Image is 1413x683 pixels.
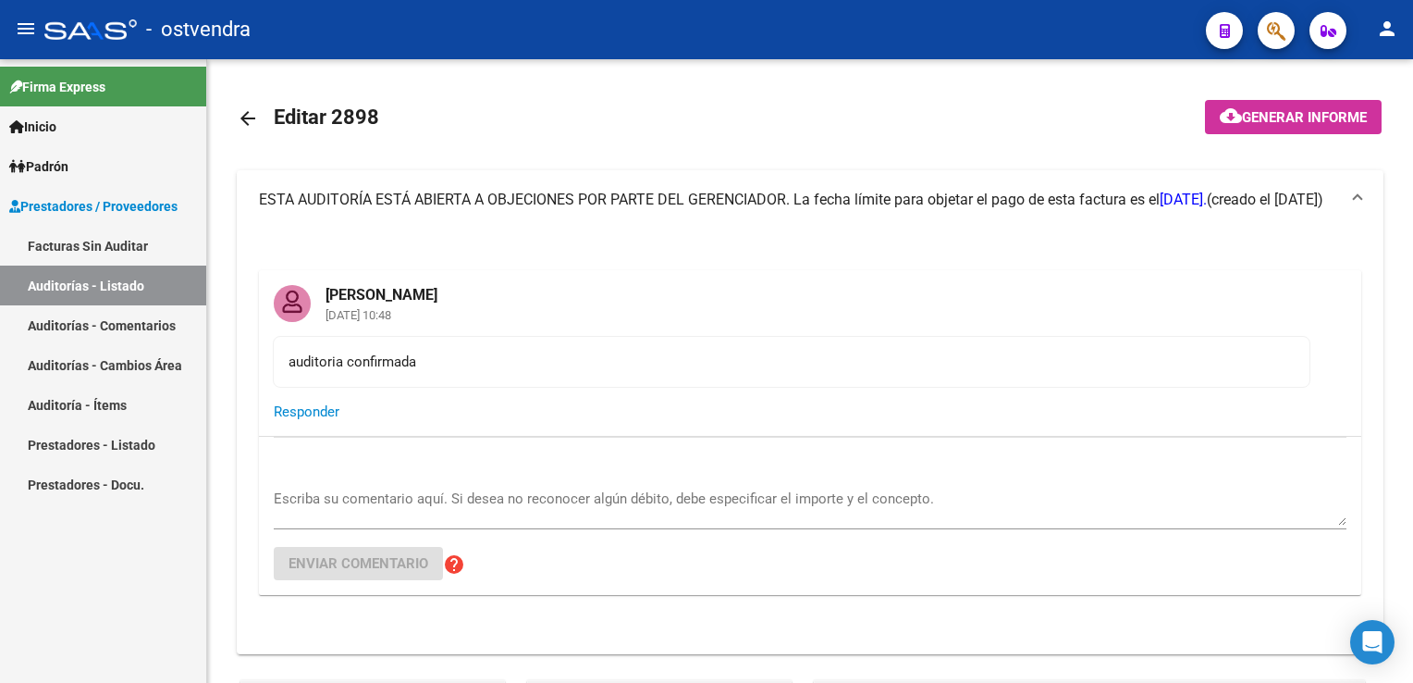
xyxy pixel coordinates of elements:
[259,191,1207,208] span: ESTA AUDITORÍA ESTÁ ABIERTA A OBJECIONES POR PARTE DEL GERENCIADOR. La fecha límite para objetar ...
[443,553,465,576] mat-icon: help
[146,9,251,50] span: - ostvendra
[1242,109,1367,126] span: Generar informe
[1376,18,1398,40] mat-icon: person
[15,18,37,40] mat-icon: menu
[237,107,259,130] mat-icon: arrow_back
[9,196,178,217] span: Prestadores / Proveedores
[289,555,428,572] span: Enviar comentario
[1205,100,1382,134] button: Generar informe
[274,404,339,420] span: Responder
[237,170,1383,230] mat-expansion-panel-header: ESTA AUDITORÍA ESTÁ ABIERTA A OBJECIONES POR PARTE DEL GERENCIADOR. La fecha límite para objetar ...
[9,156,68,177] span: Padrón
[1160,191,1207,208] span: [DATE].
[289,352,1295,372] div: auditoria confirmada
[274,106,379,129] span: Editar 2898
[311,309,452,321] mat-card-subtitle: [DATE] 10:48
[237,230,1383,654] div: ESTA AUDITORÍA ESTÁ ABIERTA A OBJECIONES POR PARTE DEL GERENCIADOR. La fecha límite para objetar ...
[9,117,56,137] span: Inicio
[9,77,105,97] span: Firma Express
[274,395,339,428] button: Responder
[274,547,443,580] button: Enviar comentario
[311,270,452,305] mat-card-title: [PERSON_NAME]
[1220,105,1242,127] mat-icon: cloud_download
[1207,190,1323,210] span: (creado el [DATE])
[1350,620,1395,664] div: Open Intercom Messenger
